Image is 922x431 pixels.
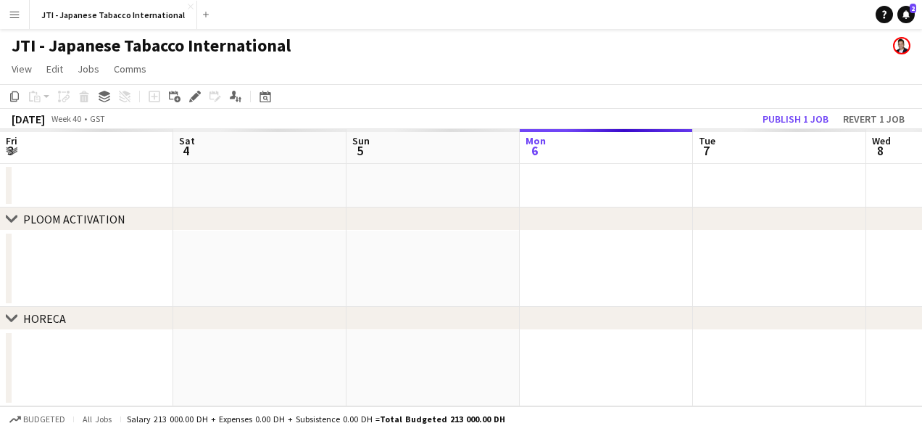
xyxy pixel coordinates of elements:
button: Budgeted [7,411,67,427]
a: Jobs [72,59,105,78]
div: GST [90,113,105,124]
span: Total Budgeted 213 000.00 DH [380,414,505,424]
span: All jobs [80,414,115,424]
span: Comms [114,62,146,75]
span: 3 [4,142,17,159]
span: 4 [177,142,195,159]
div: [DATE] [12,112,45,126]
span: Budgeted [23,414,65,424]
span: View [12,62,32,75]
div: HORECA [23,311,66,326]
span: 6 [523,142,546,159]
app-user-avatar: munjaal choksi [893,37,910,54]
div: Salary 213 000.00 DH + Expenses 0.00 DH + Subsistence 0.00 DH = [127,414,505,424]
a: Edit [41,59,69,78]
span: Wed [872,134,891,147]
button: Publish 1 job [757,110,834,128]
button: JTI - Japanese Tabacco International [30,1,197,29]
span: Edit [46,62,63,75]
span: Sun [352,134,370,147]
a: 2 [897,6,915,23]
button: Revert 1 job [837,110,910,128]
span: 2 [910,4,916,13]
span: Jobs [78,62,99,75]
span: Tue [699,134,715,147]
span: 7 [697,142,715,159]
span: Fri [6,134,17,147]
a: View [6,59,38,78]
span: Sat [179,134,195,147]
a: Comms [108,59,152,78]
span: 8 [870,142,891,159]
span: Mon [526,134,546,147]
div: PLOOM ACTIVATION [23,212,125,226]
h1: JTI - Japanese Tabacco International [12,35,291,57]
span: Week 40 [48,113,84,124]
span: 5 [350,142,370,159]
